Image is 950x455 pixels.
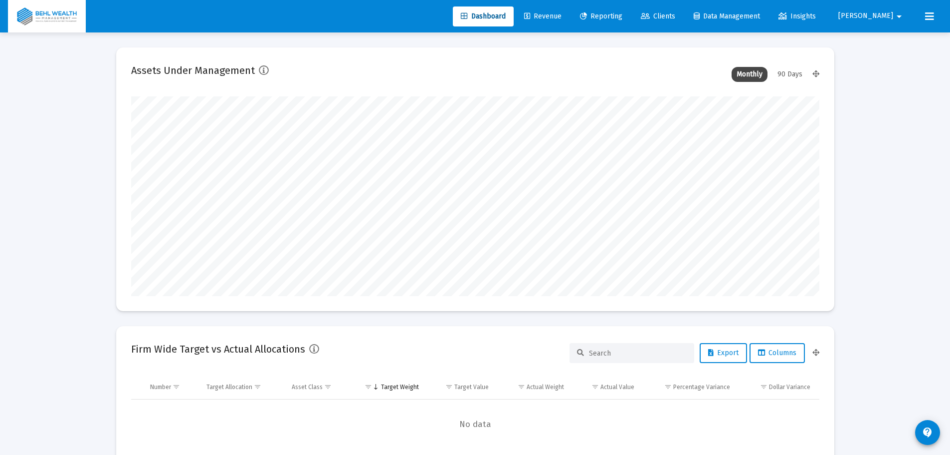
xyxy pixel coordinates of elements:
td: Column Target Value [426,375,496,399]
span: Data Management [694,12,760,20]
span: Columns [758,349,796,357]
td: Column Target Allocation [199,375,285,399]
span: Show filter options for column 'Asset Class' [324,383,332,391]
a: Revenue [516,6,570,26]
button: [PERSON_NAME] [826,6,917,26]
span: Show filter options for column 'Actual Value' [591,383,599,391]
div: Number [150,383,171,391]
span: Show filter options for column 'Actual Weight' [518,383,525,391]
span: Export [708,349,739,357]
div: Target Allocation [206,383,252,391]
input: Search [589,349,687,358]
h2: Assets Under Management [131,62,255,78]
span: Show filter options for column 'Target Weight' [365,383,372,391]
div: Actual Weight [527,383,564,391]
td: Column Target Weight [351,375,426,399]
div: Asset Class [292,383,323,391]
div: Actual Value [600,383,634,391]
img: Dashboard [15,6,78,26]
a: Reporting [572,6,630,26]
span: Show filter options for column 'Number' [173,383,180,391]
td: Column Number [143,375,200,399]
span: Insights [778,12,816,20]
td: Column Actual Weight [496,375,570,399]
a: Clients [633,6,683,26]
td: Column Dollar Variance [737,375,819,399]
mat-icon: contact_support [922,427,934,439]
a: Dashboard [453,6,514,26]
span: Show filter options for column 'Dollar Variance' [760,383,767,391]
a: Data Management [686,6,768,26]
span: [PERSON_NAME] [838,12,893,20]
span: No data [131,419,819,430]
div: Percentage Variance [673,383,730,391]
button: Columns [750,343,805,363]
span: Reporting [580,12,622,20]
span: Revenue [524,12,562,20]
span: Show filter options for column 'Percentage Variance' [664,383,672,391]
div: Data grid [131,375,819,450]
a: Insights [770,6,824,26]
div: Dollar Variance [769,383,810,391]
span: Clients [641,12,675,20]
span: Show filter options for column 'Target Allocation' [254,383,261,391]
button: Export [700,343,747,363]
div: Target Weight [381,383,419,391]
td: Column Actual Value [571,375,641,399]
div: Target Value [454,383,489,391]
mat-icon: arrow_drop_down [893,6,905,26]
div: Monthly [732,67,767,82]
span: Dashboard [461,12,506,20]
div: 90 Days [772,67,807,82]
td: Column Percentage Variance [641,375,737,399]
h2: Firm Wide Target vs Actual Allocations [131,341,305,357]
td: Column Asset Class [285,375,351,399]
span: Show filter options for column 'Target Value' [445,383,453,391]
